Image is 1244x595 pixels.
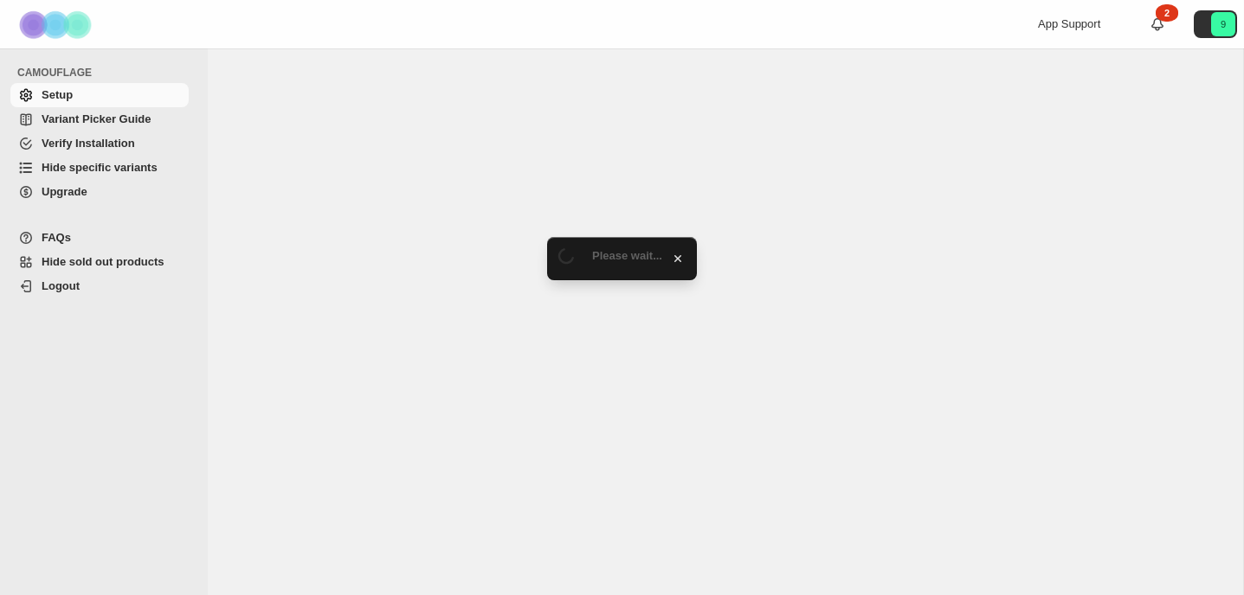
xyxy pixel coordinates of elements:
div: 2 [1156,4,1178,22]
img: Camouflage [14,1,100,48]
a: Hide specific variants [10,156,189,180]
span: App Support [1038,17,1100,30]
a: Setup [10,83,189,107]
a: Hide sold out products [10,250,189,274]
span: Upgrade [42,185,87,198]
button: Avatar with initials 9 [1194,10,1237,38]
span: Setup [42,88,73,101]
a: Logout [10,274,189,298]
a: Verify Installation [10,131,189,156]
span: Hide specific variants [42,161,158,174]
a: Upgrade [10,180,189,204]
a: Variant Picker Guide [10,107,189,131]
span: Avatar with initials 9 [1211,12,1235,36]
span: FAQs [42,231,71,244]
text: 9 [1221,19,1226,29]
span: Logout [42,279,80,292]
span: Variant Picker Guide [42,112,151,125]
span: Hide sold out products [42,255,164,268]
span: Verify Installation [42,137,135,150]
span: Please wait... [592,249,662,262]
span: CAMOUFLAGE [17,66,196,80]
a: FAQs [10,226,189,250]
a: 2 [1149,16,1166,33]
